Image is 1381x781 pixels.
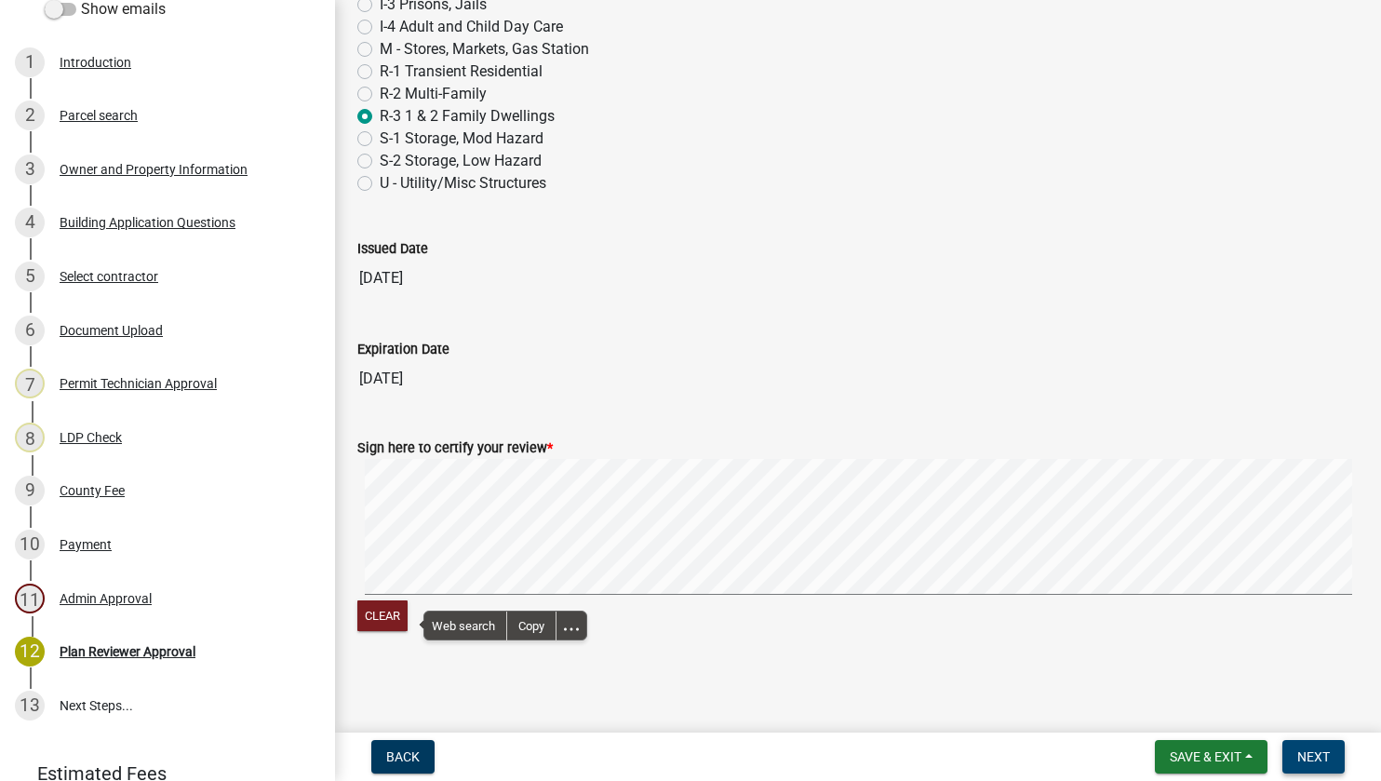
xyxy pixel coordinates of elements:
label: S-1 Storage, Mod Hazard [380,128,543,150]
div: Owner and Property Information [60,163,248,176]
div: Plan Reviewer Approval [60,645,195,658]
div: 10 [15,530,45,559]
div: 11 [15,584,45,613]
label: R-3 1 & 2 Family Dwellings [380,105,555,128]
label: Expiration Date [357,343,449,357]
label: R-1 Transient Residential [380,61,543,83]
div: Building Application Questions [60,216,235,229]
div: LDP Check [60,431,122,444]
div: 7 [15,369,45,398]
label: Sign here to certify your review [357,442,553,455]
div: 4 [15,208,45,237]
label: M - Stores, Markets, Gas Station [380,38,589,61]
div: Parcel search [60,109,138,122]
span: Next [1297,749,1330,764]
label: U - Utility/Misc Structures [380,172,546,195]
div: Document Upload [60,324,163,337]
div: 12 [15,637,45,667]
div: Introduction [60,56,131,69]
button: Next [1282,740,1345,774]
button: Back [371,740,435,774]
div: Copy [507,612,556,640]
div: Payment [60,538,112,551]
span: Save & Exit [1170,749,1241,764]
span: Web search [424,612,506,640]
div: County Fee [60,484,125,497]
div: 13 [15,691,45,720]
div: 8 [15,423,45,452]
div: 9 [15,476,45,505]
label: Issued Date [357,243,428,256]
div: Permit Technician Approval [60,377,217,390]
div: 2 [15,101,45,130]
label: R-2 Multi-Family [380,83,487,105]
span: Back [386,749,420,764]
div: 6 [15,316,45,345]
label: I-4 Adult and Child Day Care [380,16,563,38]
div: 3 [15,155,45,184]
div: Select contractor [60,270,158,283]
button: Save & Exit [1155,740,1267,774]
button: Clear [357,600,408,631]
label: S-2 Storage, Low Hazard [380,150,542,172]
div: Admin Approval [60,592,152,605]
div: 5 [15,262,45,291]
div: 1 [15,47,45,77]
